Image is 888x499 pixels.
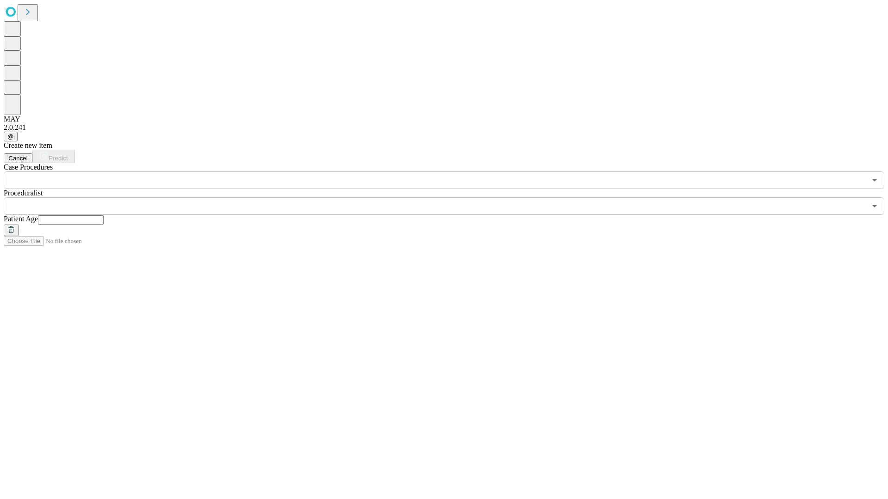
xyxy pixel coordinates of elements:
[4,115,884,123] div: MAY
[4,163,53,171] span: Scheduled Procedure
[8,155,28,162] span: Cancel
[868,174,881,187] button: Open
[4,141,52,149] span: Create new item
[4,215,38,223] span: Patient Age
[868,200,881,213] button: Open
[4,132,18,141] button: @
[4,189,43,197] span: Proceduralist
[4,123,884,132] div: 2.0.241
[32,150,75,163] button: Predict
[4,153,32,163] button: Cancel
[49,155,68,162] span: Predict
[7,133,14,140] span: @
